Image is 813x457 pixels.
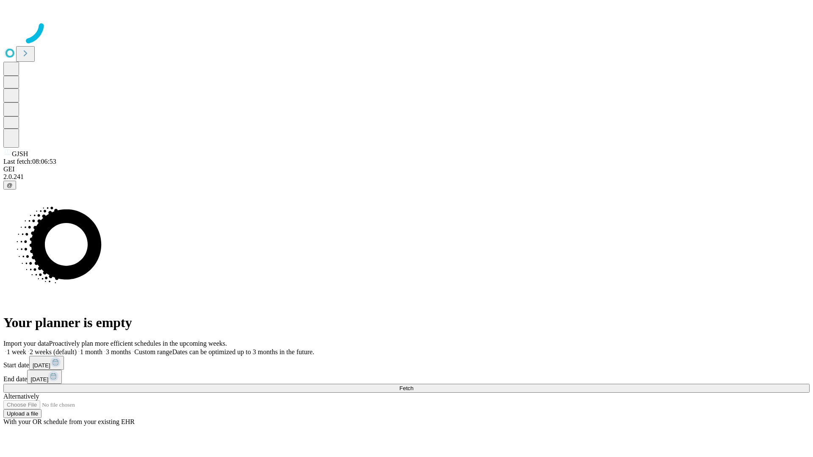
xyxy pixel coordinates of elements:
[49,340,227,347] span: Proactively plan more efficient schedules in the upcoming weeks.
[3,158,56,165] span: Last fetch: 08:06:53
[3,418,135,425] span: With your OR schedule from your existing EHR
[106,348,131,355] span: 3 months
[3,384,810,393] button: Fetch
[3,340,49,347] span: Import your data
[3,181,16,190] button: @
[29,356,64,370] button: [DATE]
[33,362,50,369] span: [DATE]
[3,315,810,330] h1: Your planner is empty
[30,348,77,355] span: 2 weeks (default)
[80,348,102,355] span: 1 month
[172,348,314,355] span: Dates can be optimized up to 3 months in the future.
[7,182,13,188] span: @
[30,376,48,383] span: [DATE]
[12,150,28,157] span: GJSH
[27,370,62,384] button: [DATE]
[7,348,26,355] span: 1 week
[3,356,810,370] div: Start date
[3,165,810,173] div: GEI
[134,348,172,355] span: Custom range
[399,385,413,391] span: Fetch
[3,370,810,384] div: End date
[3,173,810,181] div: 2.0.241
[3,409,41,418] button: Upload a file
[3,393,39,400] span: Alternatively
